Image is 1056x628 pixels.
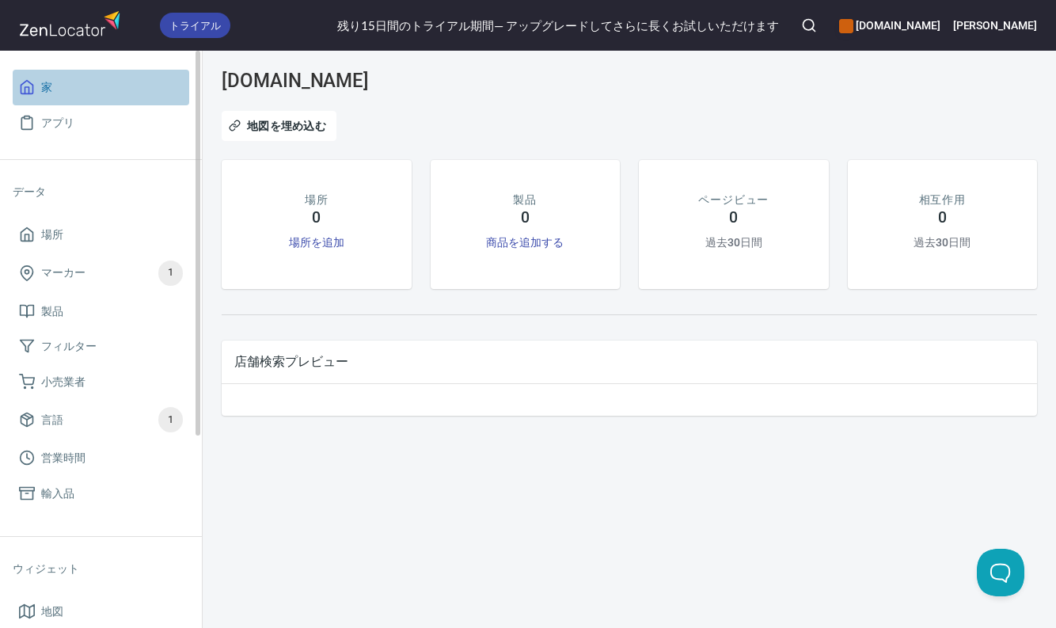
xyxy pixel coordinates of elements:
a: 製品 [13,294,189,329]
a: アプリ [13,105,189,141]
font: 0 [938,208,947,226]
font: 1 [168,413,173,425]
font: [PERSON_NAME] [953,19,1037,32]
font: 過去30日間 [914,236,971,249]
a: 言語1 [13,399,189,440]
a: マーカー1 [13,253,189,294]
font: 場所 [305,193,329,206]
font: マーカー [41,266,85,279]
font: 場所 [41,228,63,241]
a: 場所 [13,217,189,253]
font: 営業時間 [41,451,85,464]
font: 相互作用 [919,193,966,206]
a: 家 [13,70,189,105]
button: [PERSON_NAME] [953,8,1037,43]
font: — アップグレードしてさらに長くお試しいただけます [494,18,779,32]
font: 言語 [41,413,63,426]
font: 小売業者 [41,375,85,388]
font: 残り15日間 [337,18,399,32]
font: トライアル期間 [411,18,494,32]
font: ページビュー [698,193,769,206]
iframe: ヘルプスカウトビーコン - オープン [977,549,1024,596]
font: 0 [312,208,321,226]
button: カラーCE600E [839,19,853,33]
font: 過去30日間 [705,236,762,249]
font: 輸入品 [41,487,74,500]
font: トライアル [169,20,221,32]
div: トライアル [160,13,230,38]
font: データ [13,185,46,198]
font: 1 [168,266,173,278]
font: ウィジェット [13,562,79,575]
font: 0 [521,208,530,226]
a: 輸入品 [13,476,189,512]
a: フィルター [13,329,189,364]
button: 地図を埋め込む [222,111,336,141]
a: 商品を追加する [486,236,564,249]
a: 営業時間 [13,440,189,476]
font: 製品 [41,305,63,318]
font: [DOMAIN_NAME] [222,70,369,92]
font: アプリ [41,116,74,129]
font: 製品 [513,193,537,206]
font: 店舗検索プレビュー [234,354,348,369]
font: の [399,18,411,32]
font: 家 [41,81,52,93]
font: [DOMAIN_NAME] [856,19,940,32]
font: 0 [729,208,738,226]
font: 地図 [41,605,63,618]
a: 場所を追加 [289,236,344,249]
img: ゼンロケーター [19,6,125,40]
font: フィルター [41,340,97,352]
button: 検索 [792,8,826,43]
a: 小売業者 [13,364,189,400]
font: 地図を埋め込む [247,119,326,132]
